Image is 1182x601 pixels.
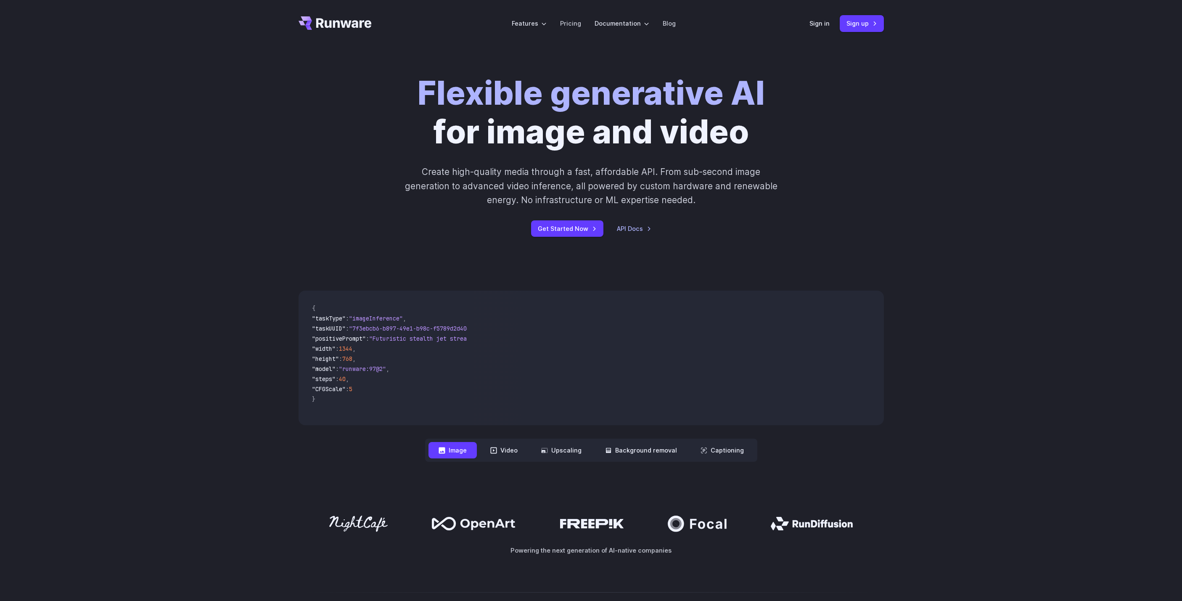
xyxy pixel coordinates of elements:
span: "runware:97@2" [339,365,386,373]
span: : [336,365,339,373]
button: Video [480,442,528,458]
span: : [346,385,349,393]
span: : [336,375,339,383]
a: Pricing [560,19,581,28]
span: "positivePrompt" [312,335,366,342]
span: "7f3ebcb6-b897-49e1-b98c-f5789d2d40d7" [349,325,477,332]
button: Upscaling [531,442,592,458]
span: { [312,304,315,312]
span: 1344 [339,345,352,352]
h1: for image and video [418,74,765,151]
span: : [366,335,369,342]
span: : [339,355,342,363]
a: Blog [663,19,676,28]
label: Features [512,19,547,28]
span: "Futuristic stealth jet streaking through a neon-lit cityscape with glowing purple exhaust" [369,335,675,342]
span: "taskType" [312,315,346,322]
span: "height" [312,355,339,363]
span: : [346,315,349,322]
button: Background removal [595,442,687,458]
span: "imageInference" [349,315,403,322]
span: "steps" [312,375,336,383]
p: Powering the next generation of AI-native companies [299,545,884,555]
button: Image [428,442,477,458]
button: Captioning [690,442,754,458]
span: : [346,325,349,332]
span: "model" [312,365,336,373]
span: 768 [342,355,352,363]
span: , [352,355,356,363]
span: , [386,365,389,373]
span: , [403,315,406,322]
a: API Docs [617,224,651,233]
span: "CFGScale" [312,385,346,393]
p: Create high-quality media through a fast, affordable API. From sub-second image generation to adv... [404,165,778,207]
span: : [336,345,339,352]
a: Sign up [840,15,884,32]
span: 40 [339,375,346,383]
label: Documentation [595,19,649,28]
span: "taskUUID" [312,325,346,332]
a: Go to / [299,16,372,30]
a: Get Started Now [531,220,603,237]
span: } [312,395,315,403]
span: , [352,345,356,352]
a: Sign in [809,19,830,28]
span: "width" [312,345,336,352]
span: 5 [349,385,352,393]
span: , [346,375,349,383]
strong: Flexible generative AI [418,74,765,113]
